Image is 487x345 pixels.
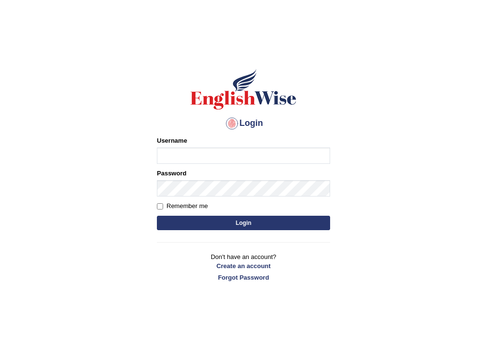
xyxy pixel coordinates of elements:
[189,68,298,111] img: Logo of English Wise sign in for intelligent practice with AI
[157,216,330,230] button: Login
[157,136,187,145] label: Username
[157,201,208,211] label: Remember me
[157,203,163,209] input: Remember me
[157,252,330,282] p: Don't have an account?
[157,261,330,271] a: Create an account
[157,116,330,131] h4: Login
[157,273,330,282] a: Forgot Password
[157,169,186,178] label: Password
